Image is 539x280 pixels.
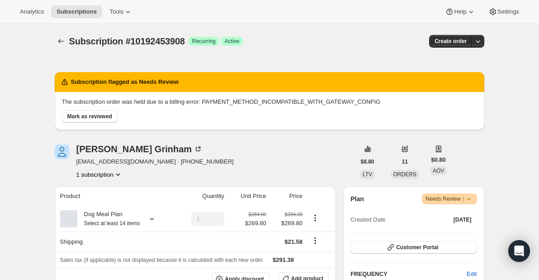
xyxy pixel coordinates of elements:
[402,158,408,165] span: 11
[429,35,472,48] button: Create order
[350,270,467,279] h2: FREQUENCY
[76,170,123,179] button: Product actions
[62,110,118,123] button: Mark as reviewed
[104,5,138,18] button: Tools
[448,213,477,226] button: [DATE]
[55,35,67,48] button: Subscriptions
[67,113,112,120] span: Mark as reviewed
[508,240,530,262] div: Open Intercom Messenger
[426,194,473,203] span: Needs Review
[273,256,294,263] span: $291.38
[249,212,266,217] small: $284.00
[175,186,227,206] th: Quantity
[69,36,185,46] span: Subscription #10192453908
[84,220,140,227] small: Select at least 14 items
[272,219,303,228] span: $269.80
[20,8,44,15] span: Analytics
[350,241,477,254] button: Customer Portal
[76,145,203,154] div: [PERSON_NAME] Grinham
[467,270,477,279] span: Edit
[363,171,372,178] span: LTV
[350,194,364,203] h2: Plan
[77,210,140,228] div: Dog Meal Plan
[225,38,240,45] span: Active
[192,38,216,45] span: Recurring
[269,186,305,206] th: Price
[60,257,264,263] span: Sales tax (if applicable) is not displayed because it is calculated with each new order.
[62,97,477,106] p: The subscription order was held due to a billing error: PAYMENT_METHOD_INCOMPATIBLE_WITH_GATEWAY_...
[396,244,438,251] span: Customer Portal
[433,168,444,174] span: AOV
[285,212,303,217] small: $284.00
[227,186,269,206] th: Unit Price
[71,77,179,87] h2: Subscription flagged as Needs Review
[483,5,525,18] button: Settings
[109,8,123,15] span: Tools
[454,216,472,223] span: [DATE]
[55,186,175,206] th: Product
[55,145,69,159] span: Sebastian Grinham
[454,8,466,15] span: Help
[497,8,519,15] span: Settings
[55,232,175,251] th: Shipping
[463,195,464,203] span: |
[284,238,303,245] span: $21.58
[431,155,446,164] span: $0.80
[355,155,380,168] button: $8.80
[245,219,266,228] span: $269.80
[57,8,97,15] span: Subscriptions
[76,157,234,166] span: [EMAIL_ADDRESS][DOMAIN_NAME] · [PHONE_NUMBER]
[308,213,322,223] button: Product actions
[51,5,102,18] button: Subscriptions
[308,236,322,246] button: Shipping actions
[397,155,413,168] button: 11
[14,5,49,18] button: Analytics
[361,158,374,165] span: $8.80
[435,38,467,45] span: Create order
[440,5,481,18] button: Help
[393,171,416,178] span: ORDERS
[350,215,385,224] span: Created Date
